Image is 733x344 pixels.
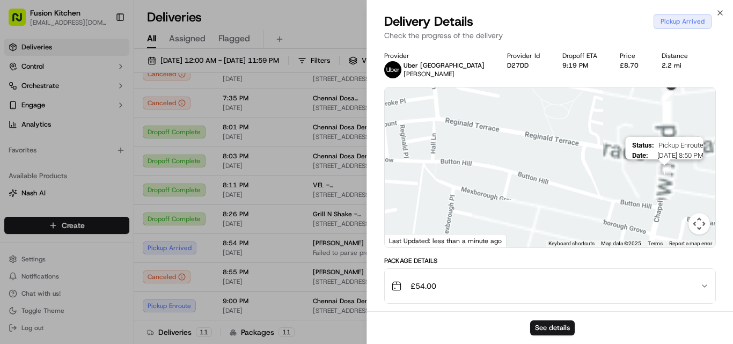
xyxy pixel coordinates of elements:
[662,61,693,70] div: 2.2 mi
[653,151,703,159] span: [DATE] 8:50 PM
[11,140,72,148] div: Past conversations
[11,11,32,32] img: Nash
[23,103,42,122] img: 1732323095091-59ea418b-cfe3-43c8-9ae0-d0d06d6fd42c
[384,52,490,60] div: Provider
[41,195,63,204] span: [DATE]
[404,70,455,78] span: [PERSON_NAME]
[166,137,195,150] button: See all
[35,195,39,204] span: •
[384,13,473,30] span: Delivery Details
[21,240,82,251] span: Knowledge Base
[76,264,130,273] a: Powered byPylon
[11,156,28,173] img: Dianne Alexi Soriano
[11,241,19,250] div: 📗
[385,234,507,247] div: Last Updated: less than a minute ago
[387,233,423,247] img: Google
[548,240,595,247] button: Keyboard shortcuts
[11,43,195,60] p: Welcome 👋
[86,236,177,255] a: 💻API Documentation
[107,265,130,273] span: Pylon
[385,269,715,303] button: £54.00
[21,167,30,175] img: 1736555255976-a54dd68f-1ca7-489b-9aae-adbdc363a1c4
[632,141,654,149] span: Status :
[384,61,401,78] img: uber-new-logo.jpeg
[384,257,716,265] div: Package Details
[101,240,172,251] span: API Documentation
[632,151,648,159] span: Date :
[6,236,86,255] a: 📗Knowledge Base
[33,166,142,175] span: [PERSON_NAME] [PERSON_NAME]
[48,103,176,113] div: Start new chat
[182,106,195,119] button: Start new chat
[150,166,172,175] span: [DATE]
[404,61,485,70] p: Uber [GEOGRAPHIC_DATA]
[669,240,712,246] a: Report a map error
[48,113,148,122] div: We're available if you need us!
[144,166,148,175] span: •
[620,61,644,70] div: £8.70
[657,165,671,179] div: 1
[562,52,603,60] div: Dropoff ETA
[384,30,716,41] p: Check the progress of the delivery
[507,61,529,70] button: D27DD
[688,213,710,235] button: Map camera controls
[384,310,716,319] div: Location Details
[28,69,193,80] input: Got a question? Start typing here...
[658,141,703,149] span: Pickup Enroute
[387,233,423,247] a: Open this area in Google Maps (opens a new window)
[507,52,545,60] div: Provider Id
[91,241,99,250] div: 💻
[648,240,663,246] a: Terms (opens in new tab)
[411,281,436,291] span: £54.00
[562,61,603,70] div: 9:19 PM
[620,52,644,60] div: Price
[11,103,30,122] img: 1736555255976-a54dd68f-1ca7-489b-9aae-adbdc363a1c4
[530,320,575,335] button: See details
[601,240,641,246] span: Map data ©2025
[661,87,675,101] div: 5
[662,52,693,60] div: Distance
